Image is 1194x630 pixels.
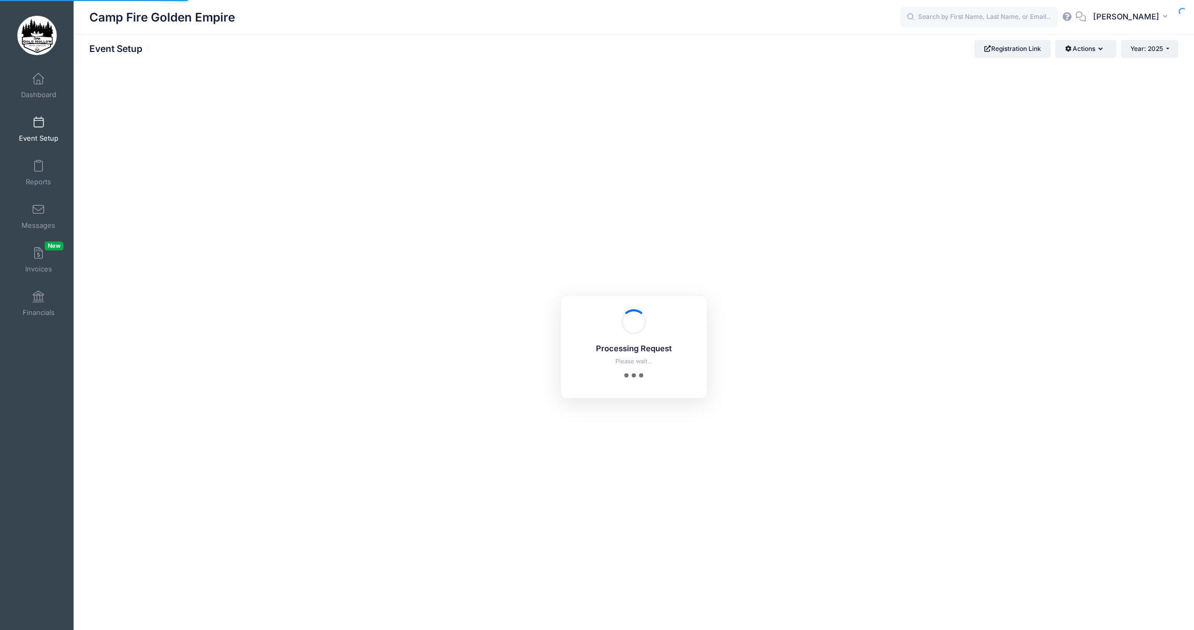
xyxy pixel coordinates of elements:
[26,177,51,186] span: Reports
[19,134,58,143] span: Event Setup
[1121,40,1178,58] button: Year: 2025
[1055,40,1116,58] button: Actions
[45,241,64,250] span: New
[14,241,64,278] a: InvoicesNew
[1093,11,1159,23] span: [PERSON_NAME]
[89,43,151,54] h1: Event Setup
[25,265,52,274] span: Invoices
[574,344,693,354] h5: Processing Request
[974,40,1051,58] a: Registration Link
[1130,45,1163,52] span: Year: 2025
[14,111,64,148] a: Event Setup
[900,7,1058,28] input: Search by First Name, Last Name, or Email...
[17,16,57,55] img: Camp Fire Golden Empire
[14,198,64,235] a: Messages
[574,357,693,366] p: Please wait...
[1086,5,1178,29] button: [PERSON_NAME]
[14,154,64,191] a: Reports
[22,221,55,230] span: Messages
[14,67,64,104] a: Dashboard
[89,5,235,29] h1: Camp Fire Golden Empire
[23,308,55,317] span: Financials
[14,285,64,322] a: Financials
[21,90,56,99] span: Dashboard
